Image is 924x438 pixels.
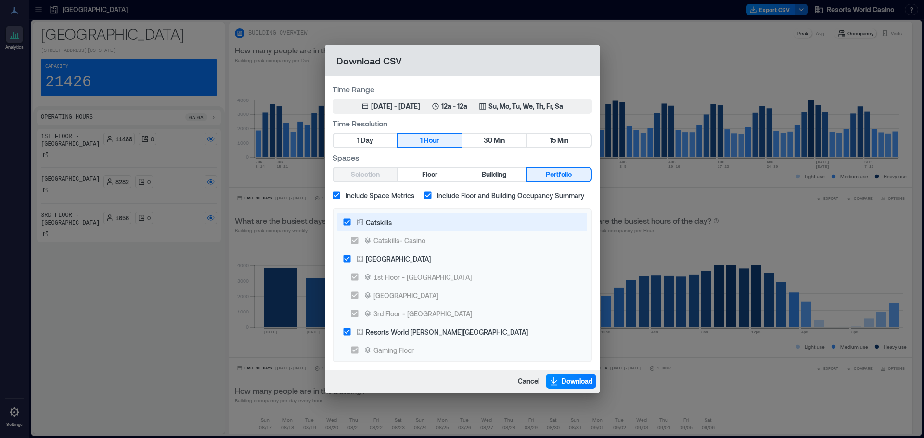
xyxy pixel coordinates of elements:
[527,168,590,181] button: Portfolio
[373,309,472,319] div: 3rd Floor - [GEOGRAPHIC_DATA]
[333,118,592,129] label: Time Resolution
[334,134,397,147] button: 1 Day
[346,190,414,200] span: Include Space Metrics
[373,236,425,246] div: Catskills- Casino
[557,135,568,147] span: Min
[488,101,563,111] p: Su, Mo, Tu, We, Th, Fr, Sa
[546,169,572,181] span: Portfolio
[373,272,472,282] div: 1st Floor - [GEOGRAPHIC_DATA]
[325,45,600,76] h2: Download CSV
[527,134,590,147] button: 15 Min
[562,376,593,386] span: Download
[494,135,505,147] span: Min
[484,135,492,147] span: 30
[333,152,592,163] label: Spaces
[361,135,373,147] span: Day
[366,217,392,227] div: Catskills
[462,134,526,147] button: 30 Min
[550,135,556,147] span: 15
[441,101,467,111] p: 12a - 12a
[373,345,414,355] div: Gaming Floor
[437,190,584,200] span: Include Floor and Building Occupancy Summary
[482,169,507,181] span: Building
[398,168,462,181] button: Floor
[366,254,431,264] div: [GEOGRAPHIC_DATA]
[398,134,462,147] button: 1 Hour
[357,135,359,147] span: 1
[546,374,596,389] button: Download
[366,327,528,337] div: Resorts World [PERSON_NAME][GEOGRAPHIC_DATA]
[373,290,438,300] div: [GEOGRAPHIC_DATA]
[462,168,526,181] button: Building
[333,99,592,114] button: [DATE] - [DATE]12a - 12aSu, Mo, Tu, We, Th, Fr, Sa
[422,169,437,181] span: Floor
[518,376,539,386] span: Cancel
[371,101,420,111] div: [DATE] - [DATE]
[515,374,542,389] button: Cancel
[424,135,439,147] span: Hour
[420,135,423,147] span: 1
[333,84,592,95] label: Time Range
